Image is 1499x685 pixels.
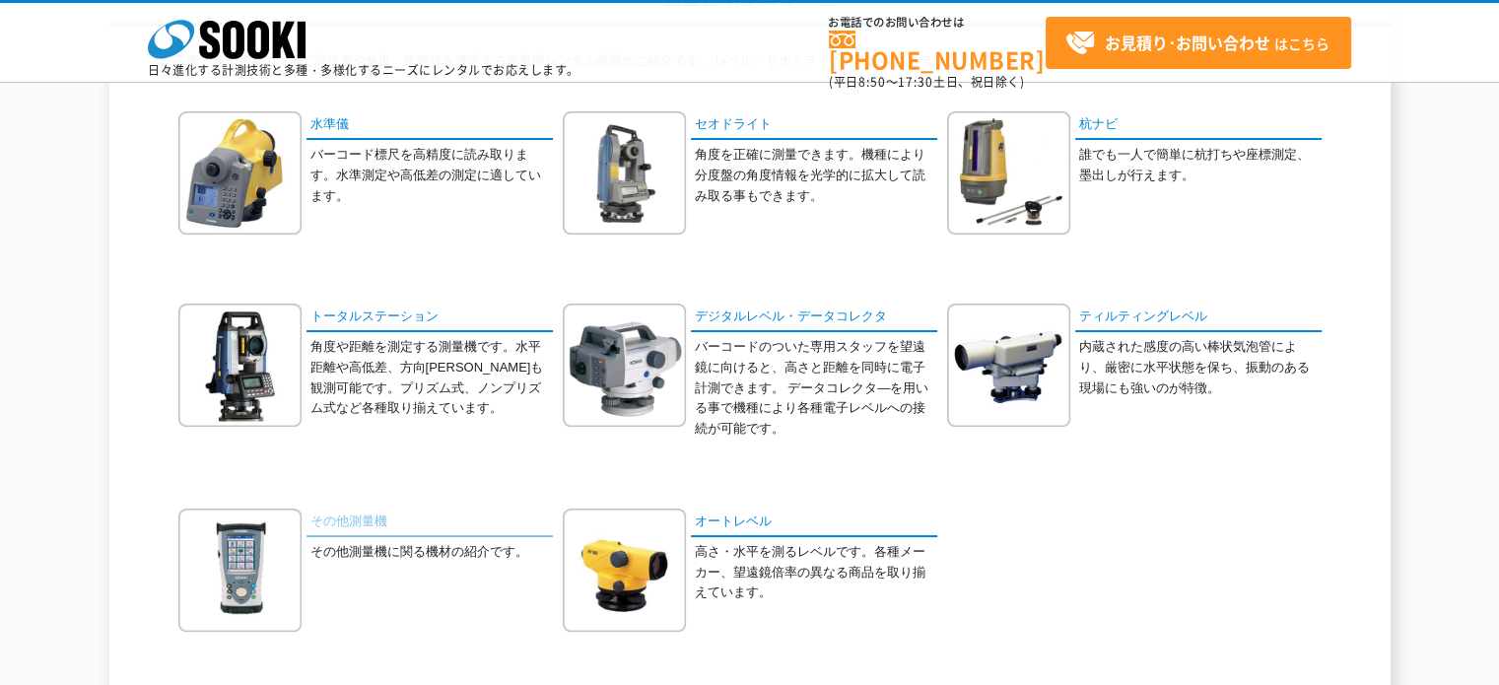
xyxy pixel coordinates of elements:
p: 角度や距離を測定する測量機です。水平距離や高低差、方向[PERSON_NAME]も観測可能です。プリズム式、ノンプリズム式など各種取り揃えています。 [310,337,553,419]
p: バーコードのついた専用スタッフを望遠鏡に向けると、高さと距離を同時に電子計測できます。 データコレクタ―を用いる事で機種により各種電子レベルへの接続が可能です。 [695,337,937,440]
img: 杭ナビ [947,111,1070,235]
a: トータルステーション [307,304,553,332]
a: セオドライト [691,111,937,140]
p: バーコード標尺を高精度に読み取ります。水準測定や高低差の測定に適しています。 [310,145,553,206]
img: オートレベル [563,509,686,632]
a: その他測量機 [307,509,553,537]
span: はこちら [1065,29,1329,58]
p: その他測量機に関る機材の紹介です。 [310,542,553,563]
p: 高さ・水平を測るレベルです。各種メーカー、望遠鏡倍率の異なる商品を取り揃えています。 [695,542,937,603]
span: 8:50 [858,73,886,91]
img: セオドライト [563,111,686,235]
img: ティルティングレベル [947,304,1070,427]
strong: お見積り･お問い合わせ [1105,31,1270,54]
a: 杭ナビ [1075,111,1322,140]
p: 内蔵された感度の高い棒状気泡管により、厳密に水平状態を保ち、振動のある現場にも強いのが特徴。 [1079,337,1322,398]
a: お見積り･お問い合わせはこちら [1046,17,1351,69]
a: デジタルレベル・データコレクタ [691,304,937,332]
img: デジタルレベル・データコレクタ [563,304,686,427]
span: (平日 ～ 土日、祝日除く) [829,73,1024,91]
a: [PHONE_NUMBER] [829,31,1046,71]
p: 角度を正確に測量できます。機種により分度盤の角度情報を光学的に拡大して読み取る事もできます。 [695,145,937,206]
img: トータルステーション [178,304,302,427]
img: 水準儀 [178,111,302,235]
a: ティルティングレベル [1075,304,1322,332]
a: 水準儀 [307,111,553,140]
span: お電話でのお問い合わせは [829,17,1046,29]
span: 17:30 [898,73,933,91]
a: オートレベル [691,509,937,537]
p: 誰でも一人で簡単に杭打ちや座標測定、墨出しが行えます。 [1079,145,1322,186]
p: 日々進化する計測技術と多種・多様化するニーズにレンタルでお応えします。 [148,64,579,76]
img: その他測量機 [178,509,302,632]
